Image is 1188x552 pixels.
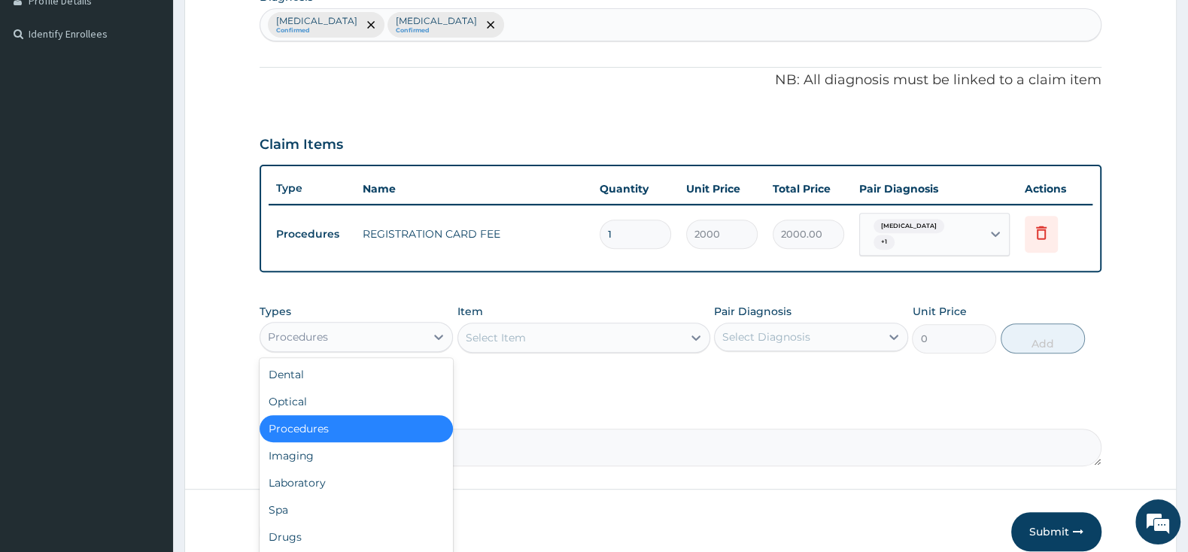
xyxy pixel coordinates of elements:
label: Item [457,304,483,319]
div: Procedures [260,415,453,442]
th: Actions [1017,174,1092,204]
p: NB: All diagnosis must be linked to a claim item [260,71,1101,90]
td: REGISTRATION CARD FEE [355,219,592,249]
span: remove selection option [364,18,378,32]
div: Procedures [268,329,328,344]
div: Imaging [260,442,453,469]
div: Dental [260,361,453,388]
div: Optical [260,388,453,415]
textarea: Type your message and hit 'Enter' [8,381,287,434]
th: Type [269,174,355,202]
img: d_794563401_company_1708531726252_794563401 [28,75,61,113]
div: Spa [260,496,453,523]
div: Drugs [260,523,453,550]
span: remove selection option [484,18,497,32]
div: Minimize live chat window [247,8,283,44]
span: We're online! [87,174,208,326]
td: Procedures [269,220,355,248]
span: [MEDICAL_DATA] [874,219,944,234]
th: Total Price [765,174,852,204]
label: Comment [260,408,1101,420]
th: Unit Price [679,174,765,204]
label: Types [260,305,291,318]
button: Add [1001,323,1085,353]
p: [MEDICAL_DATA] [276,15,357,27]
label: Pair Diagnosis [714,304,791,319]
div: Laboratory [260,469,453,496]
div: Select Item [466,330,526,345]
th: Pair Diagnosis [852,174,1017,204]
div: Select Diagnosis [722,329,810,344]
th: Name [355,174,592,204]
small: Confirmed [276,27,357,35]
span: + 1 [874,235,895,250]
p: [MEDICAL_DATA] [396,15,477,27]
small: Confirmed [396,27,477,35]
label: Unit Price [912,304,966,319]
button: Submit [1011,512,1101,551]
h3: Claim Items [260,137,343,153]
th: Quantity [592,174,679,204]
div: Chat with us now [78,84,253,104]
